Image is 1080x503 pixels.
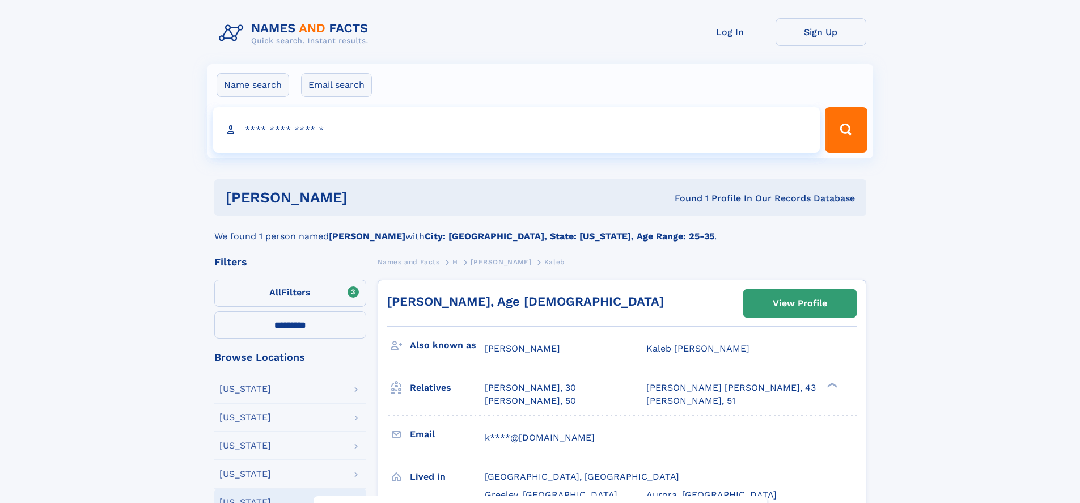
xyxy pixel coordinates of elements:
span: Greeley, [GEOGRAPHIC_DATA] [485,489,617,500]
a: [PERSON_NAME], 30 [485,382,576,394]
img: Logo Names and Facts [214,18,378,49]
span: [GEOGRAPHIC_DATA], [GEOGRAPHIC_DATA] [485,471,679,482]
a: [PERSON_NAME], 51 [646,395,735,407]
span: H [452,258,458,266]
label: Email search [301,73,372,97]
span: [PERSON_NAME] [471,258,531,266]
input: search input [213,107,820,153]
div: [US_STATE] [219,384,271,394]
a: [PERSON_NAME] [PERSON_NAME], 43 [646,382,816,394]
div: [US_STATE] [219,470,271,479]
h3: Also known as [410,336,485,355]
a: [PERSON_NAME], Age [DEMOGRAPHIC_DATA] [387,294,664,308]
span: Kaleb [PERSON_NAME] [646,343,749,354]
span: All [269,287,281,298]
span: Kaleb [544,258,565,266]
label: Name search [217,73,289,97]
a: [PERSON_NAME], 50 [485,395,576,407]
a: [PERSON_NAME] [471,255,531,269]
div: We found 1 person named with . [214,216,866,243]
button: Search Button [825,107,867,153]
h1: [PERSON_NAME] [226,191,511,205]
div: [US_STATE] [219,413,271,422]
a: Names and Facts [378,255,440,269]
label: Filters [214,280,366,307]
div: Filters [214,257,366,267]
b: City: [GEOGRAPHIC_DATA], State: [US_STATE], Age Range: 25-35 [425,231,714,242]
div: Found 1 Profile In Our Records Database [511,192,855,205]
a: Sign Up [776,18,866,46]
a: H [452,255,458,269]
h3: Email [410,425,485,444]
div: View Profile [773,290,827,316]
div: Browse Locations [214,352,366,362]
a: Log In [685,18,776,46]
div: ❯ [824,382,838,389]
span: [PERSON_NAME] [485,343,560,354]
a: View Profile [744,290,856,317]
h3: Lived in [410,467,485,487]
span: Aurora, [GEOGRAPHIC_DATA] [646,489,777,500]
h3: Relatives [410,378,485,398]
b: [PERSON_NAME] [329,231,405,242]
div: [US_STATE] [219,441,271,450]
